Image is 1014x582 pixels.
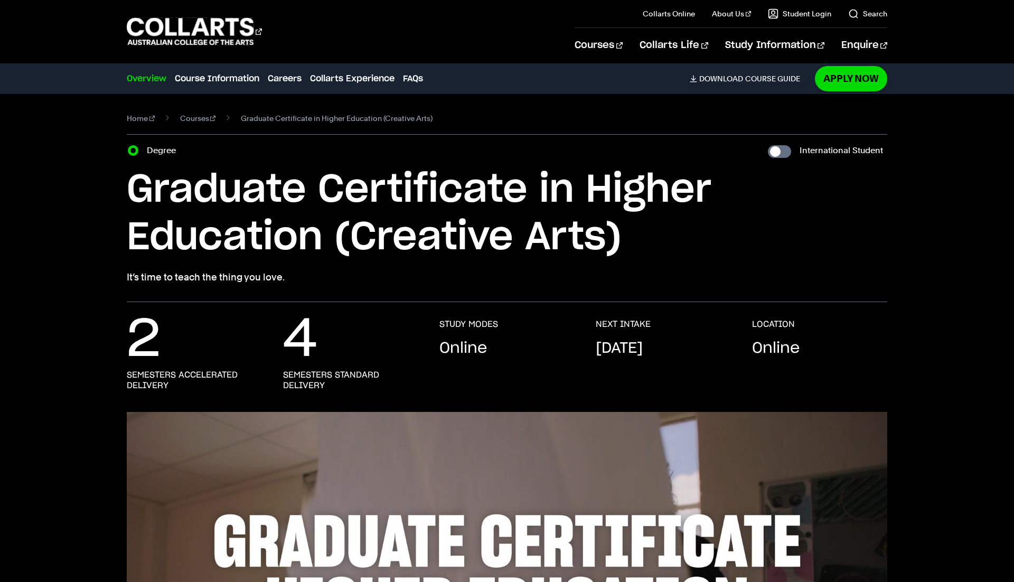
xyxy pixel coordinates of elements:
label: Degree [147,143,182,158]
h3: STUDY MODES [439,319,498,330]
a: Enquire [841,28,887,63]
a: Study Information [725,28,824,63]
p: 2 [127,319,161,361]
a: Search [848,8,887,19]
a: Courses [180,111,216,126]
span: Graduate Certificate in Higher Education (Creative Arts) [241,111,433,126]
span: Download [699,74,743,83]
p: 4 [283,319,317,361]
div: Go to homepage [127,16,262,46]
h1: Graduate Certificate in Higher Education (Creative Arts) [127,166,887,261]
p: Online [752,338,800,359]
a: Student Login [768,8,831,19]
a: Course Information [175,72,259,85]
a: About Us [712,8,751,19]
a: Careers [268,72,302,85]
a: Home [127,111,155,126]
p: Online [439,338,487,359]
a: DownloadCourse Guide [690,74,809,83]
a: Apply Now [815,66,887,91]
a: FAQs [403,72,423,85]
a: Collarts Experience [310,72,395,85]
p: [DATE] [596,338,643,359]
p: It’s time to teach the thing you love. [127,270,887,285]
a: Collarts Online [643,8,695,19]
a: Overview [127,72,166,85]
h3: LOCATION [752,319,795,330]
h3: semesters accelerated delivery [127,370,262,391]
a: Courses [575,28,623,63]
label: International Student [800,143,883,158]
h3: NEXT INTAKE [596,319,651,330]
a: Collarts Life [640,28,708,63]
h3: semesters standard delivery [283,370,418,391]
